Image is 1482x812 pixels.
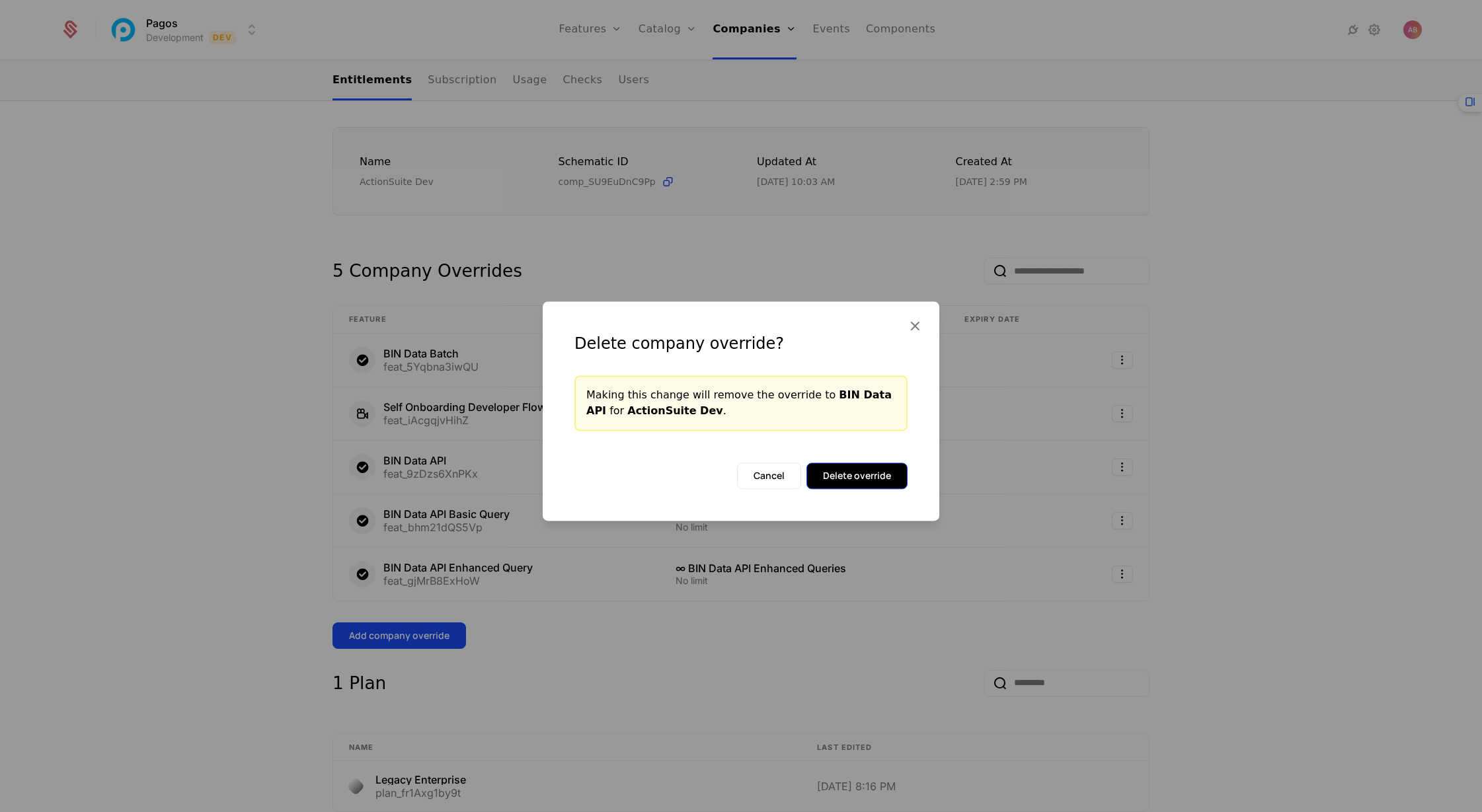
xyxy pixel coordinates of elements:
span: BIN Data API [586,388,892,417]
button: Delete override [806,462,908,489]
button: Cancel [737,462,801,489]
div: Delete company override? [574,333,908,354]
span: ActionSuite Dev [627,404,722,417]
div: Making this change will remove the override to for . [586,387,896,419]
